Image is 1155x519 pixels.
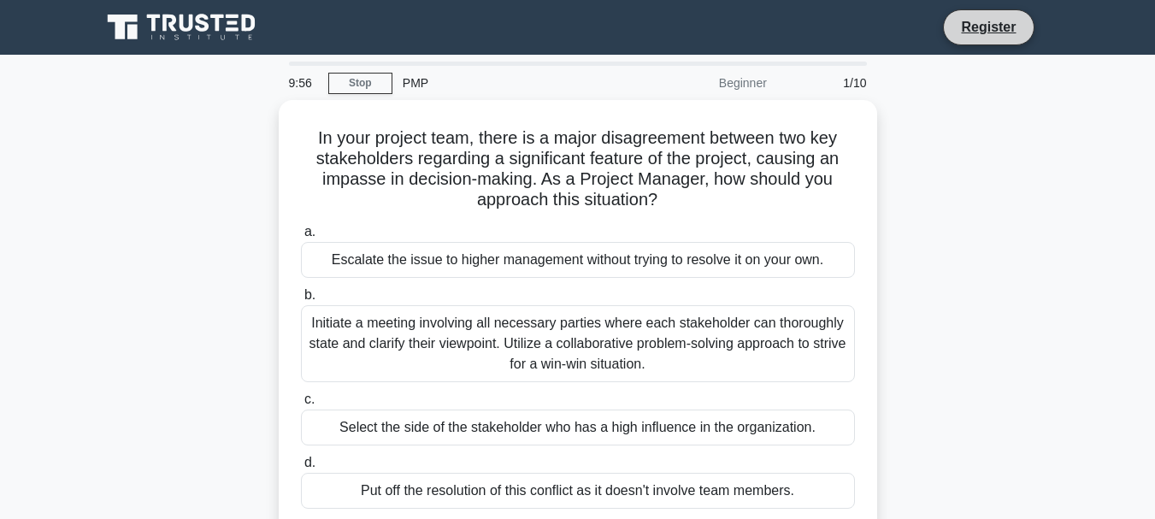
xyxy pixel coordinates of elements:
div: Put off the resolution of this conflict as it doesn't involve team members. [301,473,855,509]
div: 1/10 [777,66,877,100]
span: c. [304,392,315,406]
div: 9:56 [279,66,328,100]
a: Register [951,16,1026,38]
a: Stop [328,73,392,94]
div: Beginner [628,66,777,100]
div: Initiate a meeting involving all necessary parties where each stakeholder can thoroughly state an... [301,305,855,382]
div: Escalate the issue to higher management without trying to resolve it on your own. [301,242,855,278]
span: b. [304,287,315,302]
h5: In your project team, there is a major disagreement between two key stakeholders regarding a sign... [299,127,857,211]
div: PMP [392,66,628,100]
div: Select the side of the stakeholder who has a high influence in the organization. [301,410,855,445]
span: d. [304,455,315,469]
span: a. [304,224,315,239]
